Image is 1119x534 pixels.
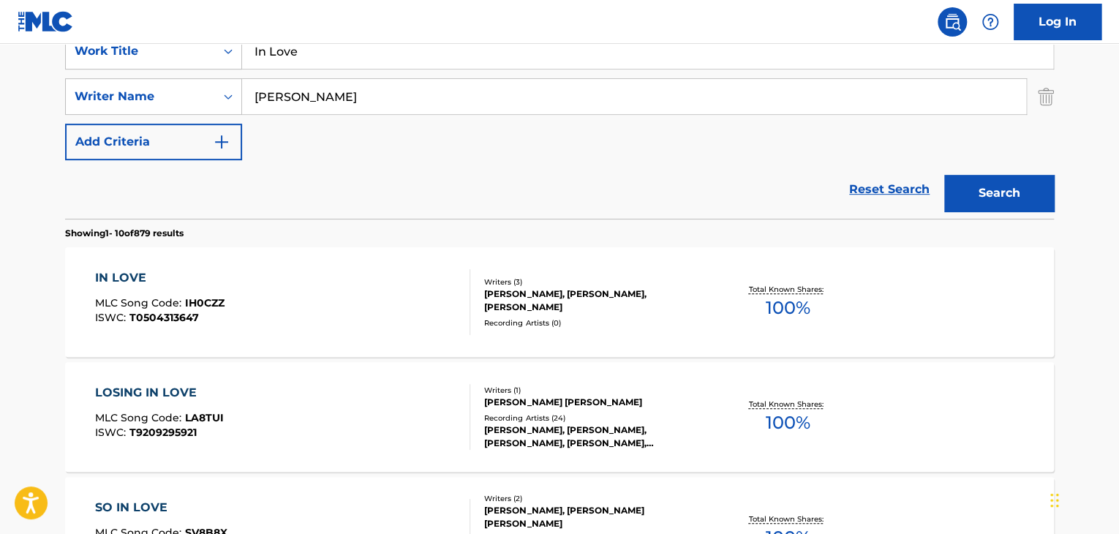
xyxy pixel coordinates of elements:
[976,7,1005,37] div: Help
[213,133,230,151] img: 9d2ae6d4665cec9f34b9.svg
[95,269,225,287] div: IN LOVE
[65,247,1054,357] a: IN LOVEMLC Song Code:IH0CZZISWC:T0504313647Writers (3)[PERSON_NAME], [PERSON_NAME], [PERSON_NAME]...
[484,287,705,314] div: [PERSON_NAME], [PERSON_NAME], [PERSON_NAME]
[748,514,826,524] p: Total Known Shares:
[129,426,197,439] span: T9209295921
[484,424,705,450] div: [PERSON_NAME], [PERSON_NAME], [PERSON_NAME], [PERSON_NAME], [PERSON_NAME]
[95,296,185,309] span: MLC Song Code :
[95,411,185,424] span: MLC Song Code :
[938,7,967,37] a: Public Search
[1050,478,1059,522] div: Drag
[484,413,705,424] div: Recording Artists ( 24 )
[185,411,224,424] span: LA8TUI
[1046,464,1119,534] iframe: Chat Widget
[129,311,199,324] span: T0504313647
[484,504,705,530] div: [PERSON_NAME], [PERSON_NAME] [PERSON_NAME]
[95,499,227,516] div: SO IN LOVE
[75,42,206,60] div: Work Title
[18,11,74,32] img: MLC Logo
[95,311,129,324] span: ISWC :
[65,124,242,160] button: Add Criteria
[65,33,1054,219] form: Search Form
[95,426,129,439] span: ISWC :
[748,284,826,295] p: Total Known Shares:
[982,13,999,31] img: help
[75,88,206,105] div: Writer Name
[484,396,705,409] div: [PERSON_NAME] [PERSON_NAME]
[484,277,705,287] div: Writers ( 3 )
[1014,4,1101,40] a: Log In
[65,362,1054,472] a: LOSING IN LOVEMLC Song Code:LA8TUIISWC:T9209295921Writers (1)[PERSON_NAME] [PERSON_NAME]Recording...
[944,175,1054,211] button: Search
[842,173,937,206] a: Reset Search
[484,385,705,396] div: Writers ( 1 )
[185,296,225,309] span: IH0CZZ
[765,410,810,436] span: 100 %
[95,384,224,402] div: LOSING IN LOVE
[1038,78,1054,115] img: Delete Criterion
[765,295,810,321] span: 100 %
[65,227,184,240] p: Showing 1 - 10 of 879 results
[484,493,705,504] div: Writers ( 2 )
[943,13,961,31] img: search
[748,399,826,410] p: Total Known Shares:
[484,317,705,328] div: Recording Artists ( 0 )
